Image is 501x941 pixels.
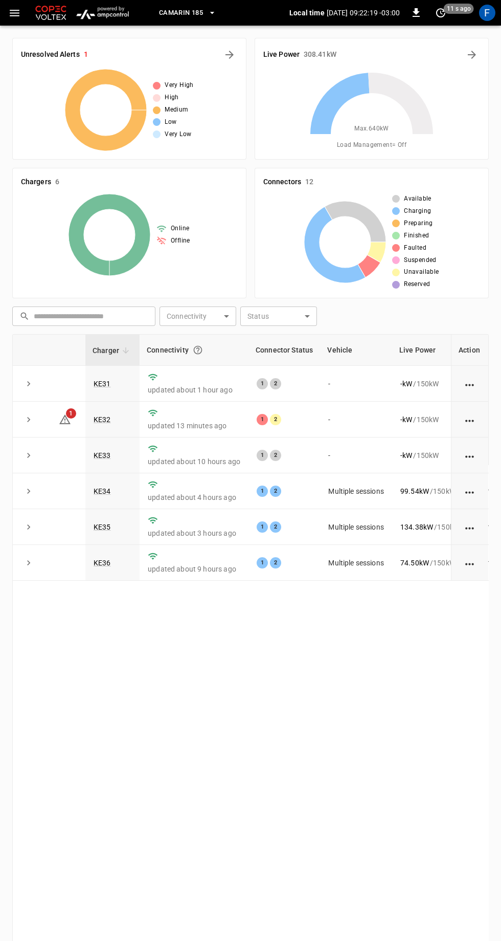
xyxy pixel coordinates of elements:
[94,451,111,459] a: KE33
[21,49,80,60] h6: Unresolved Alerts
[270,486,281,497] div: 2
[270,557,281,568] div: 2
[270,450,281,461] div: 2
[270,414,281,425] div: 2
[33,3,69,23] img: Customer Logo
[148,528,240,538] p: updated about 3 hours ago
[404,267,439,277] span: Unavailable
[94,559,111,567] a: KE36
[248,335,320,366] th: Connector Status
[148,492,240,502] p: updated about 4 hours ago
[84,49,88,60] h6: 1
[404,243,426,253] span: Faulted
[165,105,188,115] span: Medium
[165,80,194,91] span: Very High
[400,379,460,389] div: / 150 kW
[464,414,476,425] div: action cell options
[392,335,468,366] th: Live Power
[404,231,429,241] span: Finished
[148,421,240,431] p: updated 13 minutes ago
[320,402,392,437] td: -
[21,448,36,463] button: expand row
[464,450,476,461] div: action cell options
[93,344,132,357] span: Charger
[165,129,191,140] span: Very Low
[320,335,392,366] th: Vehicle
[400,558,429,568] p: 74.50 kW
[320,473,392,509] td: Multiple sessions
[464,379,476,389] div: action cell options
[270,378,281,389] div: 2
[59,414,71,423] a: 1
[400,450,460,461] div: / 150 kW
[171,224,189,234] span: Online
[94,415,111,424] a: KE32
[400,414,460,425] div: / 150 kW
[263,177,301,188] h6: Connectors
[400,522,460,532] div: / 150 kW
[404,255,437,266] span: Suspended
[464,522,476,532] div: action cell options
[171,236,190,246] span: Offline
[305,177,313,188] h6: 12
[400,486,429,496] p: 99.54 kW
[320,509,392,545] td: Multiple sessions
[55,177,59,188] h6: 6
[148,456,240,467] p: updated about 10 hours ago
[257,557,268,568] div: 1
[21,484,36,499] button: expand row
[400,414,412,425] p: - kW
[21,376,36,391] button: expand row
[320,437,392,473] td: -
[148,564,240,574] p: updated about 9 hours ago
[304,49,336,60] h6: 308.41 kW
[257,521,268,533] div: 1
[148,385,240,395] p: updated about 1 hour ago
[66,408,76,419] span: 1
[263,49,300,60] h6: Live Power
[404,279,430,290] span: Reserved
[21,412,36,427] button: expand row
[464,47,480,63] button: Energy Overview
[94,380,111,388] a: KE31
[257,486,268,497] div: 1
[404,206,431,216] span: Charging
[257,414,268,425] div: 1
[21,519,36,535] button: expand row
[21,177,51,188] h6: Chargers
[400,379,412,389] p: - kW
[270,521,281,533] div: 2
[165,117,176,127] span: Low
[354,124,389,134] span: Max. 640 kW
[155,3,220,23] button: Camarin 185
[400,486,460,496] div: / 150 kW
[165,93,179,103] span: High
[327,8,400,18] p: [DATE] 09:22:19 -03:00
[404,218,433,229] span: Preparing
[432,5,449,21] button: set refresh interval
[451,335,488,366] th: Action
[464,558,476,568] div: action cell options
[464,486,476,496] div: action cell options
[320,366,392,402] td: -
[94,487,111,495] a: KE34
[159,7,203,19] span: Camarin 185
[404,194,431,204] span: Available
[257,378,268,389] div: 1
[189,341,207,359] button: Connection between the charger and our software.
[479,5,495,21] div: profile-icon
[73,3,132,23] img: ampcontrol.io logo
[94,523,111,531] a: KE35
[147,341,241,359] div: Connectivity
[337,140,406,150] span: Load Management = Off
[320,545,392,581] td: Multiple sessions
[257,450,268,461] div: 1
[289,8,325,18] p: Local time
[400,450,412,461] p: - kW
[444,4,474,14] span: 11 s ago
[400,558,460,568] div: / 150 kW
[400,522,433,532] p: 134.38 kW
[21,555,36,571] button: expand row
[221,47,238,63] button: All Alerts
